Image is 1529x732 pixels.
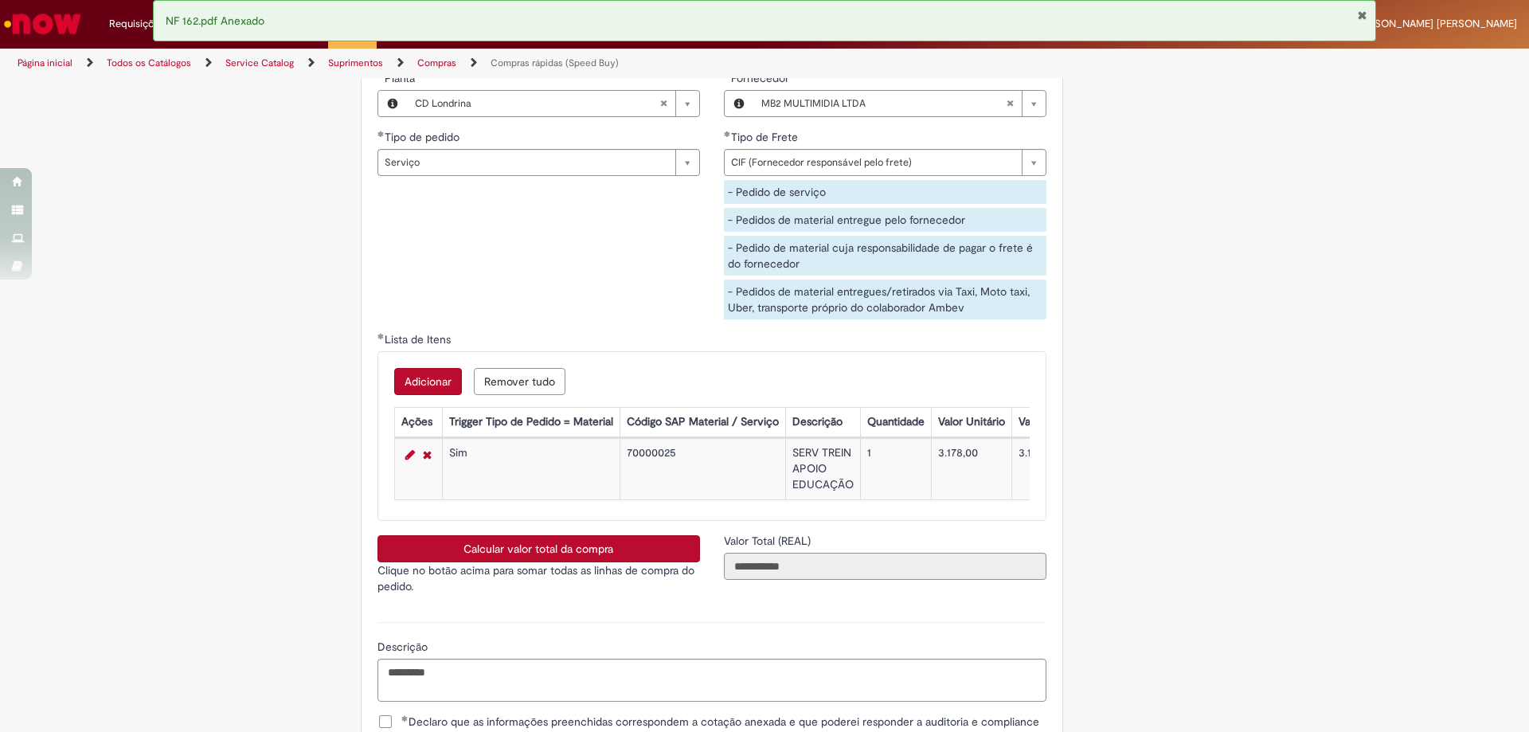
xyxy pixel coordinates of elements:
[761,91,1006,116] span: MB2 MULTIMIDIA LTDA
[1011,408,1113,437] th: Valor Total Moeda
[724,180,1046,204] div: - Pedido de serviço
[785,439,860,500] td: SERV TREIN APOIO EDUCAÇÃO
[474,368,565,395] button: Remove all rows for Lista de Itens
[731,71,792,85] span: Fornecedor
[328,57,383,69] a: Suprimentos
[620,408,785,437] th: Código SAP Material / Serviço
[442,408,620,437] th: Trigger Tipo de Pedido = Material
[442,439,620,500] td: Sim
[385,130,463,144] span: Tipo de pedido
[385,150,667,175] span: Serviço
[620,439,785,500] td: 70000025
[724,208,1046,232] div: - Pedidos de material entregue pelo fornecedor
[724,280,1046,319] div: - Pedidos de material entregues/retirados via Taxi, Moto taxi, Uber, transporte próprio do colabo...
[724,534,814,548] span: Somente leitura - Valor Total (REAL)
[725,91,753,116] button: Fornecedor , Visualizar este registro MB2 MULTIMIDIA LTDA
[1323,17,1517,30] span: Liliam [PERSON_NAME] [PERSON_NAME]
[753,91,1046,116] a: MB2 MULTIMIDIA LTDALimpar campo Fornecedor
[785,408,860,437] th: Descrição
[731,130,801,144] span: Tipo de Frete
[491,57,619,69] a: Compras rápidas (Speed Buy)
[731,150,1014,175] span: CIF (Fornecedor responsável pelo frete)
[377,640,431,654] span: Descrição
[931,439,1011,500] td: 3.178,00
[166,14,264,28] span: NF 162.pdf Anexado
[724,533,814,549] label: Somente leitura - Valor Total (REAL)
[419,445,436,464] a: Remover linha 1
[860,408,931,437] th: Quantidade
[385,71,418,85] span: Planta
[2,8,84,40] img: ServiceNow
[12,49,1007,78] ul: Trilhas de página
[931,408,1011,437] th: Valor Unitário
[401,715,409,722] span: Obrigatório Preenchido
[1357,9,1367,22] button: Fechar Notificação
[377,131,385,137] span: Obrigatório Preenchido
[415,91,659,116] span: CD Londrina
[225,57,294,69] a: Service Catalog
[385,332,454,346] span: Lista de Itens
[651,91,675,116] abbr: Limpar campo Planta
[394,368,462,395] button: Add a row for Lista de Itens
[401,445,419,464] a: Editar Linha 1
[109,16,165,32] span: Requisições
[394,408,442,437] th: Ações
[1011,439,1113,500] td: 3.178,00
[18,57,72,69] a: Página inicial
[377,659,1046,702] textarea: Descrição
[377,333,385,339] span: Obrigatório Preenchido
[407,91,699,116] a: CD LondrinaLimpar campo Planta
[724,553,1046,580] input: Valor Total (REAL)
[724,236,1046,276] div: - Pedido de material cuja responsabilidade de pagar o frete é do fornecedor
[417,57,456,69] a: Compras
[377,562,700,594] p: Clique no botão acima para somar todas as linhas de compra do pedido.
[724,131,731,137] span: Obrigatório Preenchido
[860,439,931,500] td: 1
[998,91,1022,116] abbr: Limpar campo Fornecedor
[378,91,407,116] button: Planta, Visualizar este registro CD Londrina
[107,57,191,69] a: Todos os Catálogos
[377,535,700,562] button: Calcular valor total da compra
